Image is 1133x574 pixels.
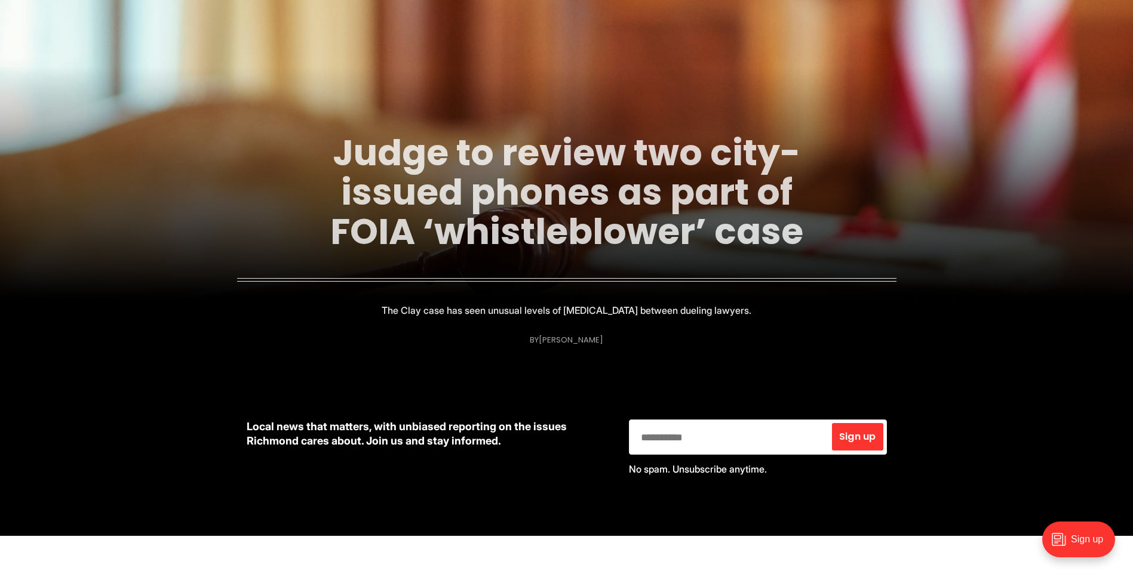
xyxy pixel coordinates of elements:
p: Local news that matters, with unbiased reporting on the issues Richmond cares about. Join us and ... [247,419,610,448]
a: [PERSON_NAME] [539,334,603,345]
a: Judge to review two city-issued phones as part of FOIA ‘whistleblower’ case [330,128,803,257]
span: Sign up [839,432,876,442]
p: The Clay case has seen unusual levels of [MEDICAL_DATA] between dueling lawyers. [382,302,751,319]
button: Sign up [832,423,883,450]
div: By [530,335,603,344]
span: No spam. Unsubscribe anytime. [629,463,767,475]
iframe: portal-trigger [1032,516,1133,574]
